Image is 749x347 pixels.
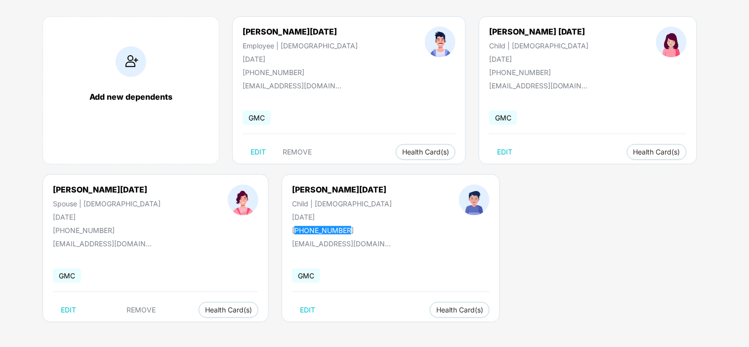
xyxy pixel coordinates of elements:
img: profileImage [656,27,687,57]
div: Spouse | [DEMOGRAPHIC_DATA] [53,199,161,208]
button: REMOVE [119,302,164,318]
div: [PHONE_NUMBER] [489,68,589,77]
button: Health Card(s) [627,144,687,160]
img: addIcon [116,46,146,77]
div: [DATE] [489,55,589,63]
div: [PERSON_NAME][DATE] [292,185,392,194]
div: [PERSON_NAME] [DATE] [489,27,589,37]
span: EDIT [497,148,512,156]
div: [PERSON_NAME][DATE] [53,185,161,194]
button: Health Card(s) [199,302,258,318]
span: REMOVE [283,148,312,156]
span: REMOVE [127,306,156,314]
div: [DATE] [243,55,358,63]
div: [PERSON_NAME][DATE] [243,27,358,37]
button: EDIT [243,144,274,160]
span: EDIT [61,306,76,314]
span: Health Card(s) [436,308,483,312]
div: [DATE] [292,213,392,221]
div: [PHONE_NUMBER] [243,68,358,77]
div: Add new dependents [53,92,209,102]
span: Health Card(s) [633,150,680,154]
div: [EMAIL_ADDRESS][DOMAIN_NAME] [53,239,152,248]
div: [PHONE_NUMBER] [53,226,161,234]
span: Health Card(s) [402,150,449,154]
div: Employee | [DEMOGRAPHIC_DATA] [243,41,358,50]
img: profileImage [459,185,490,215]
div: [EMAIL_ADDRESS][DOMAIN_NAME] [243,81,341,90]
span: Health Card(s) [205,308,252,312]
span: GMC [489,111,517,125]
span: GMC [292,269,320,283]
button: EDIT [53,302,84,318]
div: [DATE] [53,213,161,221]
button: EDIT [292,302,323,318]
button: Health Card(s) [430,302,490,318]
div: [EMAIL_ADDRESS][DOMAIN_NAME] [489,81,588,90]
button: EDIT [489,144,520,160]
img: profileImage [425,27,456,57]
button: Health Card(s) [396,144,456,160]
div: [PHONE_NUMBER] [292,226,392,234]
div: Child | [DEMOGRAPHIC_DATA] [489,41,589,50]
span: GMC [243,111,271,125]
button: REMOVE [275,144,320,160]
span: GMC [53,269,81,283]
img: profileImage [228,185,258,215]
div: Child | [DEMOGRAPHIC_DATA] [292,199,392,208]
span: EDIT [300,306,315,314]
div: [EMAIL_ADDRESS][DOMAIN_NAME] [292,239,391,248]
span: EDIT [250,148,266,156]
